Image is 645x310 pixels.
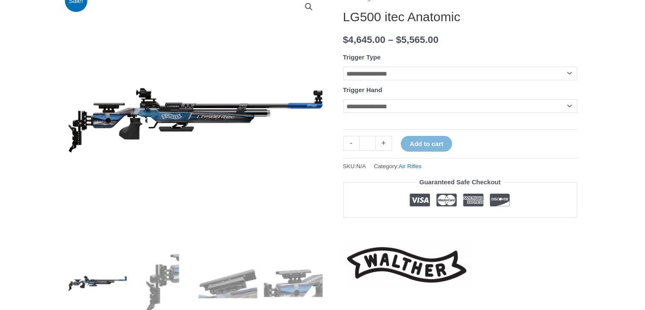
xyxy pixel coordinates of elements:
span: $ [396,34,402,45]
h1: LG500 itec Anatomic [343,9,577,25]
button: Add to cart [401,136,452,152]
bdi: 5,565.00 [396,34,438,45]
label: Trigger Hand [343,86,383,93]
span: – [388,34,394,45]
a: + [376,136,392,151]
input: Product quantity [359,136,376,151]
span: SKU: [343,161,366,172]
span: Category: [374,161,422,172]
span: $ [343,34,349,45]
bdi: 4,645.00 [343,34,385,45]
label: Trigger Type [343,54,381,61]
span: N/A [356,163,366,169]
a: Walther [343,241,470,289]
iframe: Customer reviews powered by Trustpilot [343,224,577,234]
a: Air Rifles [399,163,422,169]
legend: Guaranteed Safe Checkout [416,176,504,188]
a: - [343,136,359,151]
